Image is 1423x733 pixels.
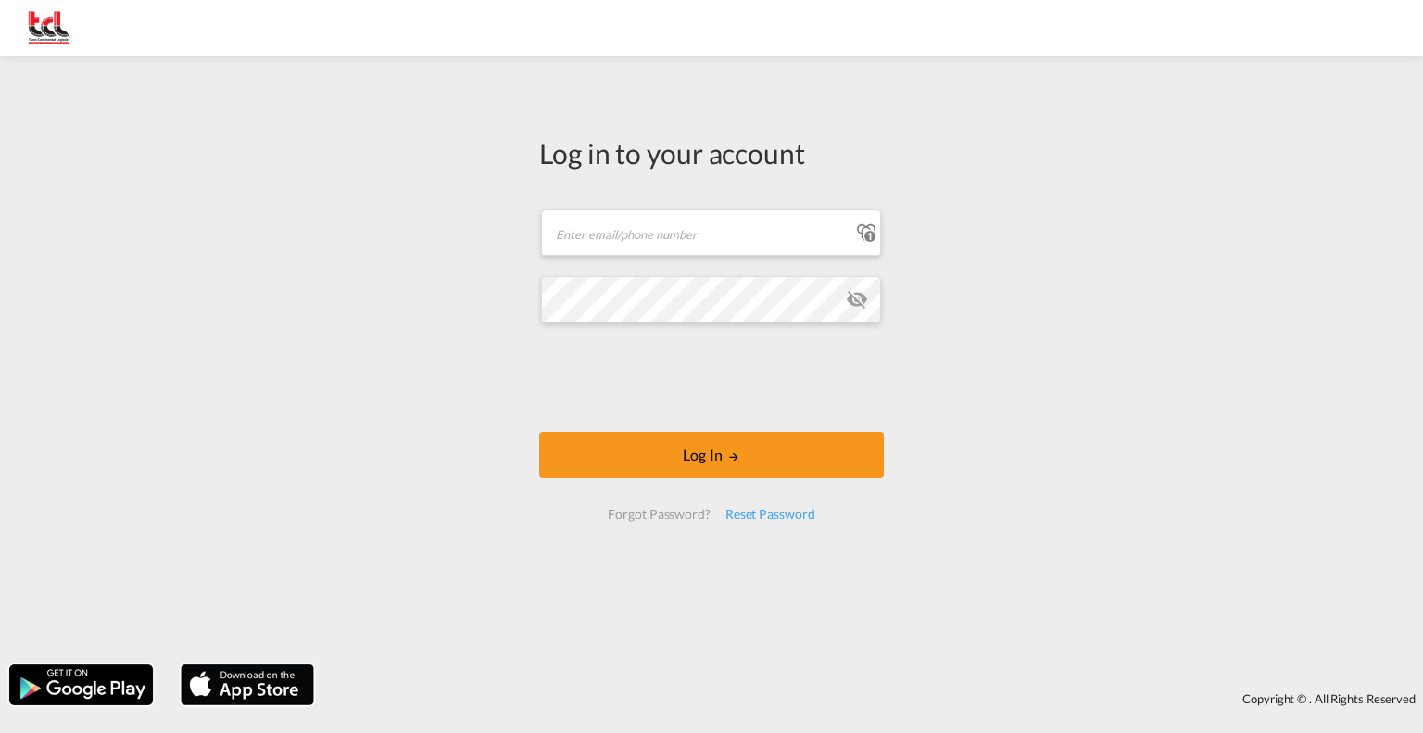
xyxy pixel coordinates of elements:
button: LOGIN [539,432,884,478]
div: Log in to your account [539,133,884,172]
img: apple.png [179,663,316,707]
div: Copyright © . All Rights Reserved [323,683,1423,714]
iframe: reCAPTCHA [571,341,852,413]
input: Enter email/phone number [541,209,881,256]
img: 7f4c0620383011eea051fdf82ba72442.jpeg [28,7,69,49]
md-icon: icon-eye-off [846,288,868,310]
img: google.png [7,663,155,707]
div: Forgot Password? [600,498,717,531]
div: Reset Password [718,498,823,531]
